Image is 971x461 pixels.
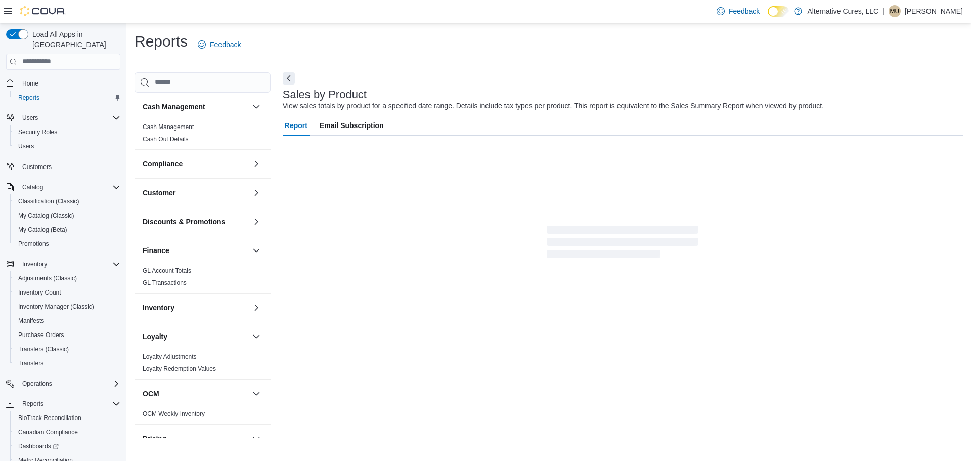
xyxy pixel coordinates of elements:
[250,244,262,257] button: Finance
[10,425,124,439] button: Canadian Compliance
[2,397,124,411] button: Reports
[10,237,124,251] button: Promotions
[135,351,271,379] div: Loyalty
[18,442,59,450] span: Dashboards
[18,378,56,390] button: Operations
[18,258,120,270] span: Inventory
[250,433,262,445] button: Pricing
[22,163,52,171] span: Customers
[14,412,120,424] span: BioTrack Reconciliation
[18,414,81,422] span: BioTrack Reconciliation
[2,257,124,271] button: Inventory
[143,279,187,287] span: GL Transactions
[143,353,197,361] span: Loyalty Adjustments
[143,123,194,131] span: Cash Management
[143,245,169,256] h3: Finance
[135,31,188,52] h1: Reports
[283,89,367,101] h3: Sales by Product
[14,315,120,327] span: Manifests
[143,102,205,112] h3: Cash Management
[250,330,262,343] button: Loyalty
[18,112,42,124] button: Users
[18,398,48,410] button: Reports
[2,111,124,125] button: Users
[143,267,191,275] span: GL Account Totals
[143,102,248,112] button: Cash Management
[905,5,963,17] p: [PERSON_NAME]
[2,76,124,91] button: Home
[729,6,760,16] span: Feedback
[320,115,384,136] span: Email Subscription
[10,223,124,237] button: My Catalog (Beta)
[143,331,248,342] button: Loyalty
[135,265,271,293] div: Finance
[18,345,69,353] span: Transfers (Classic)
[10,300,124,314] button: Inventory Manager (Classic)
[250,302,262,314] button: Inventory
[14,440,120,452] span: Dashboards
[250,101,262,113] button: Cash Management
[143,217,248,227] button: Discounts & Promotions
[14,286,65,299] a: Inventory Count
[250,388,262,400] button: OCM
[10,356,124,370] button: Transfers
[713,1,764,21] a: Feedback
[143,159,183,169] h3: Compliance
[10,91,124,105] button: Reports
[22,400,43,408] span: Reports
[143,245,248,256] button: Finance
[14,301,120,313] span: Inventory Manager (Classic)
[10,125,124,139] button: Security Roles
[283,101,824,111] div: View sales totals by product for a specified date range. Details include tax types per product. T...
[882,5,885,17] p: |
[143,217,225,227] h3: Discounts & Promotions
[18,94,39,102] span: Reports
[143,331,167,342] h3: Loyalty
[250,158,262,170] button: Compliance
[14,272,120,284] span: Adjustments (Classic)
[18,77,120,90] span: Home
[14,92,43,104] a: Reports
[18,160,120,173] span: Customers
[14,224,120,236] span: My Catalog (Beta)
[210,39,241,50] span: Feedback
[890,5,900,17] span: MU
[18,258,51,270] button: Inventory
[18,398,120,410] span: Reports
[143,188,248,198] button: Customer
[14,140,120,152] span: Users
[143,303,174,313] h3: Inventory
[143,353,197,360] a: Loyalty Adjustments
[14,343,73,355] a: Transfers (Classic)
[14,92,120,104] span: Reports
[10,314,124,328] button: Manifests
[2,180,124,194] button: Catalog
[18,303,94,311] span: Inventory Manager (Classic)
[18,317,44,325] span: Manifests
[143,389,159,399] h3: OCM
[135,121,271,149] div: Cash Management
[18,428,78,436] span: Canadian Compliance
[14,195,83,207] a: Classification (Classic)
[143,123,194,131] a: Cash Management
[18,77,42,90] a: Home
[194,34,245,55] a: Feedback
[143,434,248,444] button: Pricing
[10,139,124,153] button: Users
[18,378,120,390] span: Operations
[14,343,120,355] span: Transfers (Classic)
[14,272,81,284] a: Adjustments (Classic)
[10,328,124,342] button: Purchase Orders
[10,208,124,223] button: My Catalog (Classic)
[135,408,271,424] div: OCM
[2,376,124,391] button: Operations
[22,114,38,122] span: Users
[18,181,120,193] span: Catalog
[14,126,120,138] span: Security Roles
[14,412,85,424] a: BioTrack Reconciliation
[18,197,79,205] span: Classification (Classic)
[2,159,124,174] button: Customers
[143,267,191,274] a: GL Account Totals
[250,216,262,228] button: Discounts & Promotions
